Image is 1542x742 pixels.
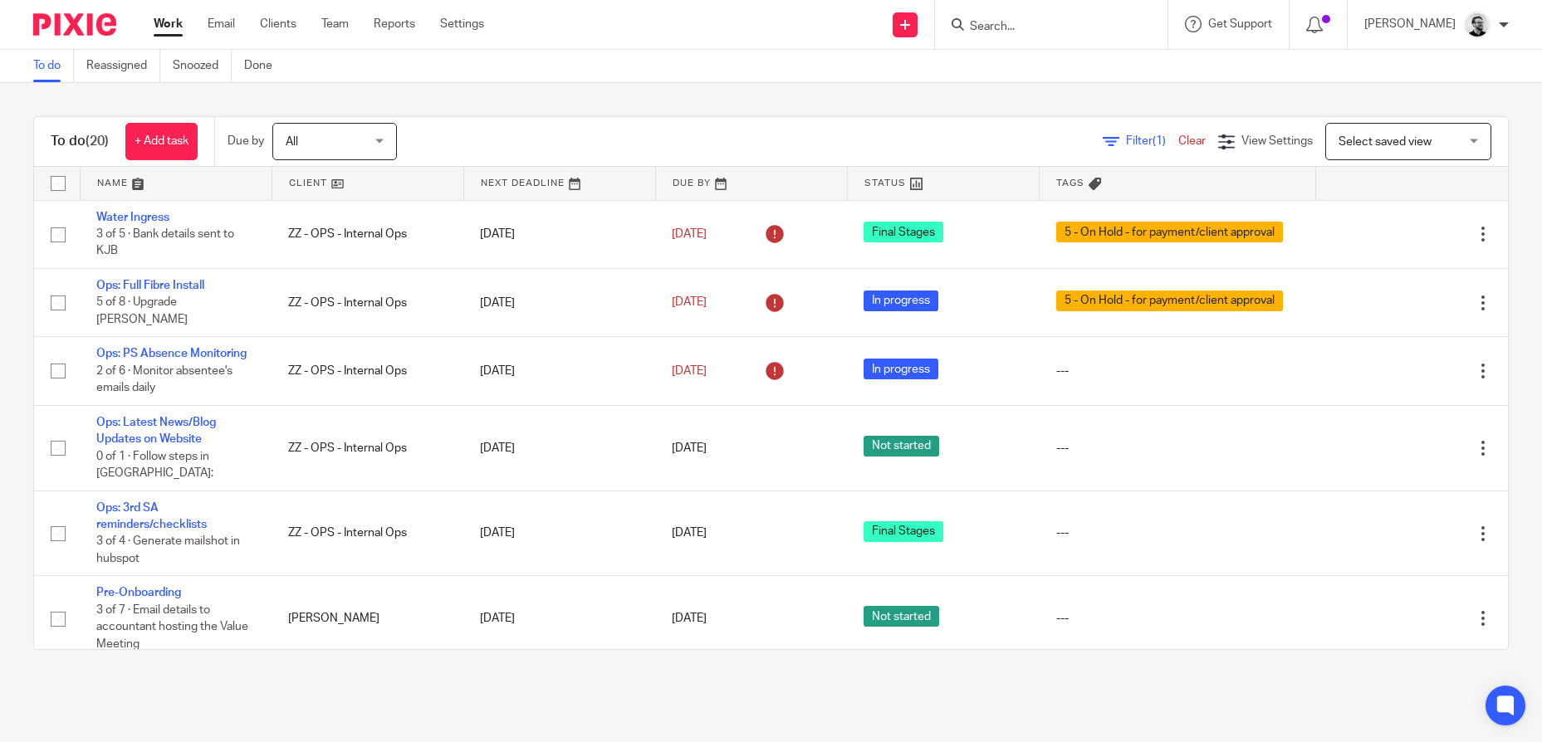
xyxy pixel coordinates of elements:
[96,536,240,565] span: 3 of 4 · Generate mailshot in hubspot
[463,268,655,336] td: [DATE]
[463,337,655,405] td: [DATE]
[173,50,232,82] a: Snoozed
[1364,16,1456,32] p: [PERSON_NAME]
[864,436,939,456] span: Not started
[463,200,655,268] td: [DATE]
[321,16,349,32] a: Team
[672,528,707,539] span: [DATE]
[96,348,247,359] a: Ops: PS Absence Monitoring
[96,280,204,291] a: Ops: Full Fibre Install
[672,613,707,624] span: [DATE]
[1178,135,1206,147] a: Clear
[286,136,298,148] span: All
[244,50,285,82] a: Done
[1153,135,1166,147] span: (1)
[864,521,943,542] span: Final Stages
[1056,290,1283,311] span: 5 - On Hold - for payment/client approval
[96,228,234,257] span: 3 of 5 · Bank details sent to KJB
[864,606,939,627] span: Not started
[96,502,207,530] a: Ops: 3rd SA reminders/checklists
[968,20,1118,35] input: Search
[1464,12,1491,38] img: Jack_2025.jpg
[463,491,655,576] td: [DATE]
[463,576,655,661] td: [DATE]
[272,337,463,405] td: ZZ - OPS - Internal Ops
[1056,222,1283,242] span: 5 - On Hold - for payment/client approval
[672,442,707,454] span: [DATE]
[96,365,233,394] span: 2 of 6 · Monitor absentee's emails daily
[272,268,463,336] td: ZZ - OPS - Internal Ops
[672,297,707,309] span: [DATE]
[272,491,463,576] td: ZZ - OPS - Internal Ops
[272,576,463,661] td: [PERSON_NAME]
[96,212,169,223] a: Water Ingress
[672,228,707,240] span: [DATE]
[228,133,264,149] p: Due by
[96,587,181,598] a: Pre-Onboarding
[374,16,415,32] a: Reports
[260,16,296,32] a: Clients
[96,417,216,445] a: Ops: Latest News/Blog Updates on Website
[96,451,213,480] span: 0 of 1 · Follow steps in [GEOGRAPHIC_DATA]:
[463,405,655,491] td: [DATE]
[864,290,938,311] span: In progress
[272,200,463,268] td: ZZ - OPS - Internal Ops
[154,16,183,32] a: Work
[1241,135,1313,147] span: View Settings
[208,16,235,32] a: Email
[33,13,116,36] img: Pixie
[33,50,74,82] a: To do
[86,50,160,82] a: Reassigned
[96,297,188,326] span: 5 of 8 · Upgrade [PERSON_NAME]
[1056,440,1300,456] div: ---
[86,134,109,148] span: (20)
[1126,135,1178,147] span: Filter
[272,405,463,491] td: ZZ - OPS - Internal Ops
[125,123,198,160] a: + Add task
[1056,610,1300,627] div: ---
[1208,18,1272,30] span: Get Support
[1056,525,1300,541] div: ---
[1056,178,1084,188] span: Tags
[51,133,109,150] h1: To do
[1339,136,1432,148] span: Select saved view
[672,365,707,377] span: [DATE]
[96,604,248,650] span: 3 of 7 · Email details to accountant hosting the Value Meeting
[864,359,938,379] span: In progress
[1056,363,1300,379] div: ---
[864,222,943,242] span: Final Stages
[440,16,484,32] a: Settings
